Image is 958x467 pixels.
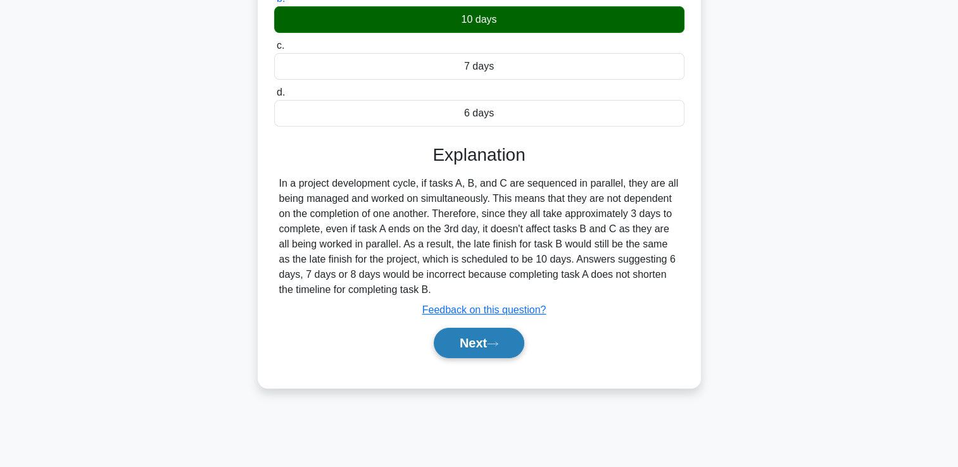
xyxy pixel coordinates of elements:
[274,53,684,80] div: 7 days
[282,144,677,166] h3: Explanation
[422,304,546,315] a: Feedback on this question?
[274,6,684,33] div: 10 days
[277,40,284,51] span: c.
[434,328,524,358] button: Next
[277,87,285,97] span: d.
[279,176,679,297] div: In a project development cycle, if tasks A, B, and C are sequenced in parallel, they are all bein...
[274,100,684,127] div: 6 days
